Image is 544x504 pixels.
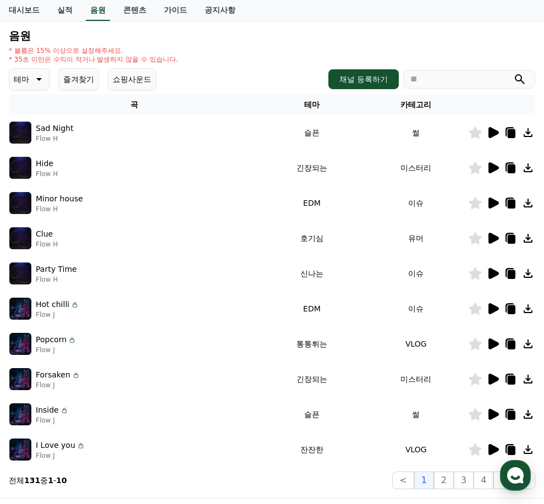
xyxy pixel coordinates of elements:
p: Hot chilli [36,299,69,310]
p: Minor house [36,193,83,205]
p: I Love you [36,440,75,451]
p: * 볼륨은 15% 이상으로 설정해주세요. [9,46,178,55]
img: music [9,439,31,461]
p: Flow H [36,275,77,284]
p: Flow J [36,346,76,354]
img: music [9,368,31,390]
p: Flow H [36,134,73,143]
td: 슬픈 [260,115,364,150]
td: VLOG [364,326,468,361]
td: 미스터리 [364,150,468,185]
h4: 음원 [9,30,535,42]
strong: 1 [48,476,53,485]
td: 이슈 [364,256,468,291]
p: Flow J [36,451,85,460]
button: 채널 등록하기 [328,69,399,89]
img: music [9,403,31,425]
p: Sad Night [36,123,73,134]
strong: 10 [56,476,67,485]
button: 5 [493,472,513,489]
p: Flow H [36,240,58,249]
img: music [9,298,31,320]
p: Flow J [36,310,79,319]
td: EDM [260,291,364,326]
td: 유머 [364,221,468,256]
img: music [9,157,31,179]
p: Inside [36,404,59,416]
p: Popcorn [36,334,67,346]
p: * 35초 미만은 수익이 적거나 발생하지 않을 수 있습니다. [9,55,178,64]
td: 슬픈 [260,397,364,432]
td: 긴장되는 [260,150,364,185]
a: 홈 [3,349,73,376]
p: Flow H [36,205,83,213]
img: music [9,333,31,355]
button: 테마 [9,68,50,90]
button: 쇼핑사운드 [108,68,156,90]
span: 대화 [101,366,114,375]
span: 홈 [35,365,41,374]
td: 이슈 [364,185,468,221]
img: music [9,262,31,284]
p: Forsaken [36,369,70,381]
td: 호기심 [260,221,364,256]
strong: 131 [24,476,40,485]
td: 썰 [364,115,468,150]
p: Hide [36,158,53,169]
p: Flow J [36,381,80,390]
a: 설정 [142,349,211,376]
td: 미스터리 [364,361,468,397]
th: 곡 [9,95,260,115]
p: Flow J [36,416,69,425]
td: 썰 [364,397,468,432]
img: music [9,122,31,144]
td: 신나는 [260,256,364,291]
p: 테마 [14,72,29,87]
img: music [9,227,31,249]
td: 잔잔한 [260,432,364,467]
th: 테마 [260,95,364,115]
button: 4 [474,472,493,489]
button: 3 [454,472,474,489]
button: < [392,472,414,489]
p: Clue [36,228,53,240]
td: 이슈 [364,291,468,326]
img: music [9,192,31,214]
td: EDM [260,185,364,221]
button: 1 [414,472,434,489]
p: Party Time [36,264,77,275]
td: 긴장되는 [260,361,364,397]
td: VLOG [364,432,468,467]
td: 통통튀는 [260,326,364,361]
button: 즐겨찾기 [58,68,99,90]
a: 대화 [73,349,142,376]
th: 카테고리 [364,95,468,115]
button: 2 [434,472,454,489]
span: 설정 [170,365,183,374]
p: 전체 중 - [9,475,67,486]
p: Flow H [36,169,58,178]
